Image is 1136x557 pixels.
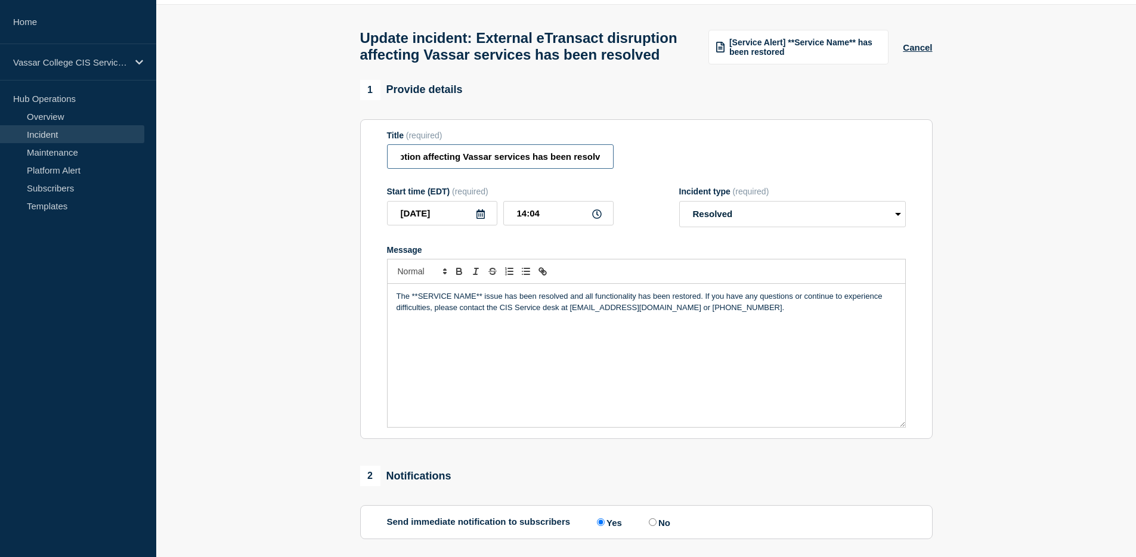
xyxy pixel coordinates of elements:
input: Yes [597,518,605,526]
button: Cancel [903,42,932,52]
div: Start time (EDT) [387,187,614,196]
button: Toggle ordered list [501,264,518,278]
select: Incident type [679,201,906,227]
button: Toggle strikethrough text [484,264,501,278]
button: Toggle bold text [451,264,468,278]
input: HH:MM [503,201,614,225]
span: (required) [452,187,488,196]
button: Toggle link [534,264,551,278]
span: 1 [360,80,380,100]
button: Toggle bulleted list [518,264,534,278]
span: [Service Alert] **Service Name** has been restored [729,38,881,57]
p: Vassar College CIS Service Status Page [13,57,128,67]
img: template icon [716,42,725,52]
button: Toggle italic text [468,264,484,278]
input: No [649,518,657,526]
div: Title [387,131,614,140]
div: Message [388,284,905,427]
p: The **SERVICE NAME** issue has been resolved and all functionality has been restored. If you have... [397,291,896,313]
input: YYYY-MM-DD [387,201,497,225]
div: Provide details [360,80,463,100]
p: Send immediate notification to subscribers [387,516,571,528]
label: Yes [594,516,622,528]
div: Incident type [679,187,906,196]
span: Font size [392,264,451,278]
span: 2 [360,466,380,486]
h1: Update incident: External eTransact disruption affecting Vassar services has been resolved [360,30,695,63]
input: Title [387,144,614,169]
div: Notifications [360,466,451,486]
div: Message [387,245,906,255]
label: No [646,516,670,528]
span: (required) [733,187,769,196]
div: Send immediate notification to subscribers [387,516,906,528]
span: (required) [406,131,442,140]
